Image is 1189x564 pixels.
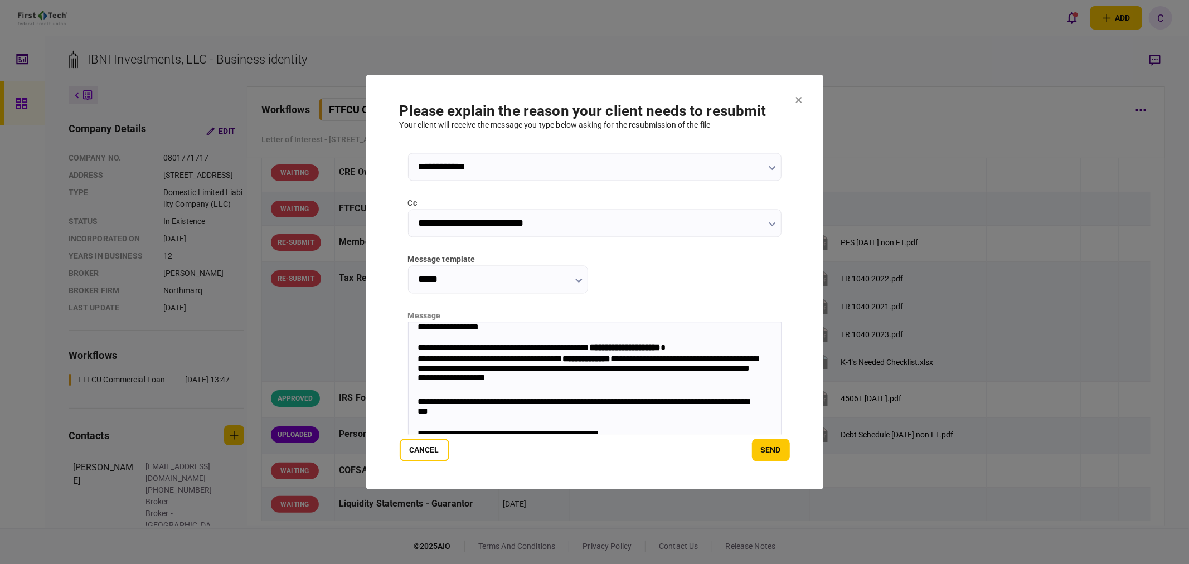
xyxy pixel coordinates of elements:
[408,310,782,322] div: message
[408,266,588,294] input: message template
[400,120,790,132] div: Your client will receive the message you type below asking for the resubmission of the file
[400,439,449,461] button: Cancel
[408,198,782,210] label: cc
[408,153,782,181] input: contact
[400,103,790,120] h1: Please explain the reason your client needs to resubmit
[408,254,588,266] label: message template
[409,323,781,434] iframe: Rich Text Area
[752,439,790,461] button: send
[408,210,782,237] input: cc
